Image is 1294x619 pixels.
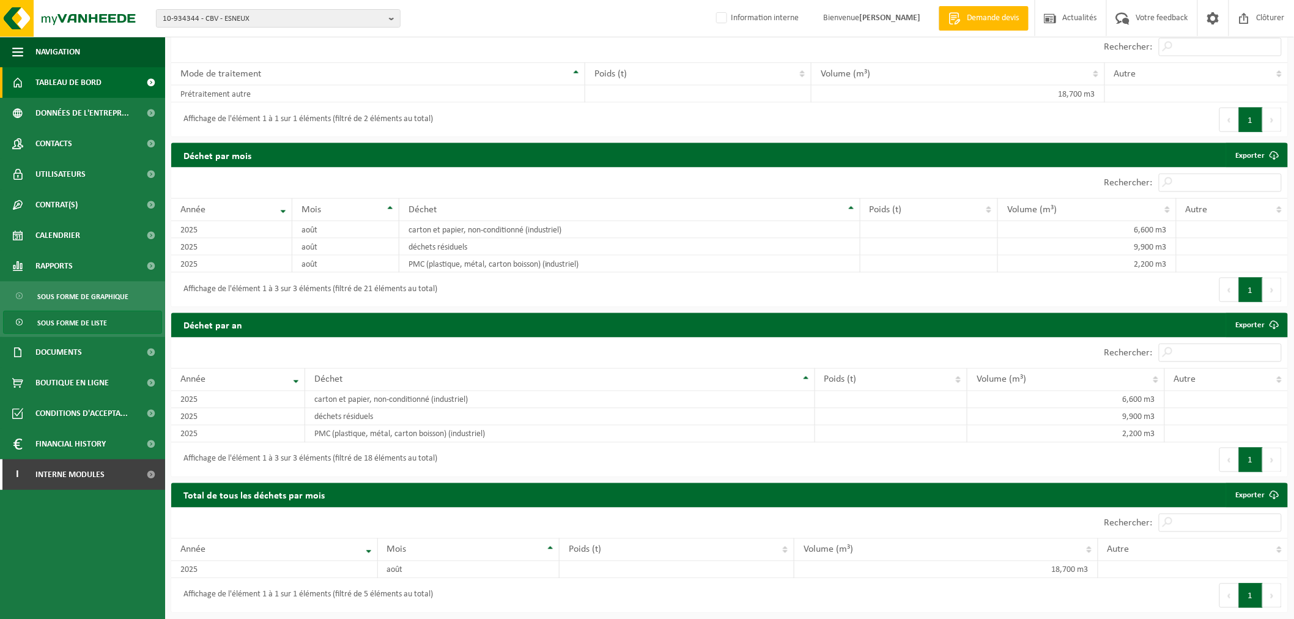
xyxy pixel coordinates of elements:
td: 2025 [171,256,292,273]
label: Rechercher: [1104,179,1153,188]
span: Calendrier [35,220,80,251]
span: Année [180,205,205,215]
td: 2025 [171,562,378,579]
span: Autre [1114,69,1136,79]
span: Année [180,545,205,555]
div: Affichage de l'élément 1 à 3 sur 3 éléments (filtré de 18 éléments au total) [177,449,437,471]
a: Sous forme de graphique [3,284,162,308]
span: Boutique en ligne [35,368,109,398]
span: Conditions d'accepta... [35,398,128,429]
span: Rapports [35,251,73,281]
span: Interne modules [35,459,105,490]
span: Autre [1174,375,1196,385]
span: Données de l'entrepr... [35,98,129,128]
span: I [12,459,23,490]
span: Poids (t) [870,205,902,215]
button: 1 [1239,584,1263,608]
td: 2025 [171,391,305,409]
button: Next [1263,584,1282,608]
td: 2,200 m3 [998,256,1177,273]
td: carton et papier, non-conditionné (industriel) [399,221,860,239]
button: Previous [1219,448,1239,472]
button: Previous [1219,584,1239,608]
td: 2,200 m3 [967,426,1164,443]
td: 2025 [171,239,292,256]
td: 6,600 m3 [998,221,1177,239]
td: Prétraitement autre [171,86,585,103]
span: Volume (m³) [804,545,853,555]
span: Volume (m³) [821,69,870,79]
a: Demande devis [939,6,1029,31]
span: Contrat(s) [35,190,78,220]
span: Déchet [409,205,437,215]
td: 2025 [171,409,305,426]
button: Next [1263,278,1282,302]
span: Utilisateurs [35,159,86,190]
span: Déchet [314,375,342,385]
td: 18,700 m3 [794,562,1098,579]
td: PMC (plastique, métal, carton boisson) (industriel) [399,256,860,273]
td: déchets résiduels [399,239,860,256]
button: Previous [1219,108,1239,132]
h2: Total de tous les déchets par mois [171,483,337,507]
td: août [292,256,399,273]
label: Rechercher: [1104,519,1153,528]
span: Financial History [35,429,106,459]
span: Mois [301,205,321,215]
span: Poids (t) [594,69,627,79]
span: Mois [387,545,407,555]
td: août [292,221,399,239]
td: 9,900 m3 [967,409,1164,426]
label: Rechercher: [1104,349,1153,358]
span: Contacts [35,128,72,159]
div: Affichage de l'élément 1 à 3 sur 3 éléments (filtré de 21 éléments au total) [177,279,437,301]
span: Tableau de bord [35,67,102,98]
button: Next [1263,108,1282,132]
td: PMC (plastique, métal, carton boisson) (industriel) [305,426,815,443]
td: carton et papier, non-conditionné (industriel) [305,391,815,409]
span: Navigation [35,37,80,67]
td: déchets résiduels [305,409,815,426]
span: Sous forme de graphique [37,285,128,308]
td: 2025 [171,221,292,239]
span: Poids (t) [569,545,601,555]
td: 9,900 m3 [998,239,1177,256]
span: Année [180,375,205,385]
button: Previous [1219,278,1239,302]
span: Sous forme de liste [37,311,107,335]
span: Autre [1107,545,1129,555]
span: Volume (m³) [977,375,1026,385]
span: Documents [35,337,82,368]
button: 1 [1239,278,1263,302]
td: 6,600 m3 [967,391,1164,409]
td: août [378,562,560,579]
span: Demande devis [964,12,1022,24]
span: Mode de traitement [180,69,261,79]
div: Affichage de l'élément 1 à 1 sur 1 éléments (filtré de 2 éléments au total) [177,109,433,131]
td: 18,700 m3 [812,86,1104,103]
label: Information interne [714,9,799,28]
button: 1 [1239,108,1263,132]
h2: Déchet par an [171,313,254,337]
a: Exporter [1226,313,1287,338]
button: 1 [1239,448,1263,472]
td: août [292,239,399,256]
strong: [PERSON_NAME] [859,13,920,23]
button: Next [1263,448,1282,472]
span: Autre [1186,205,1208,215]
td: 2025 [171,426,305,443]
div: Affichage de l'élément 1 à 1 sur 1 éléments (filtré de 5 éléments au total) [177,585,433,607]
a: Exporter [1226,483,1287,508]
label: Rechercher: [1104,43,1153,53]
button: 10-934344 - CBV - ESNEUX [156,9,401,28]
h2: Déchet par mois [171,143,264,167]
a: Exporter [1226,143,1287,168]
span: Volume (m³) [1007,205,1057,215]
a: Sous forme de liste [3,311,162,334]
span: 10-934344 - CBV - ESNEUX [163,10,384,28]
span: Poids (t) [824,375,857,385]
